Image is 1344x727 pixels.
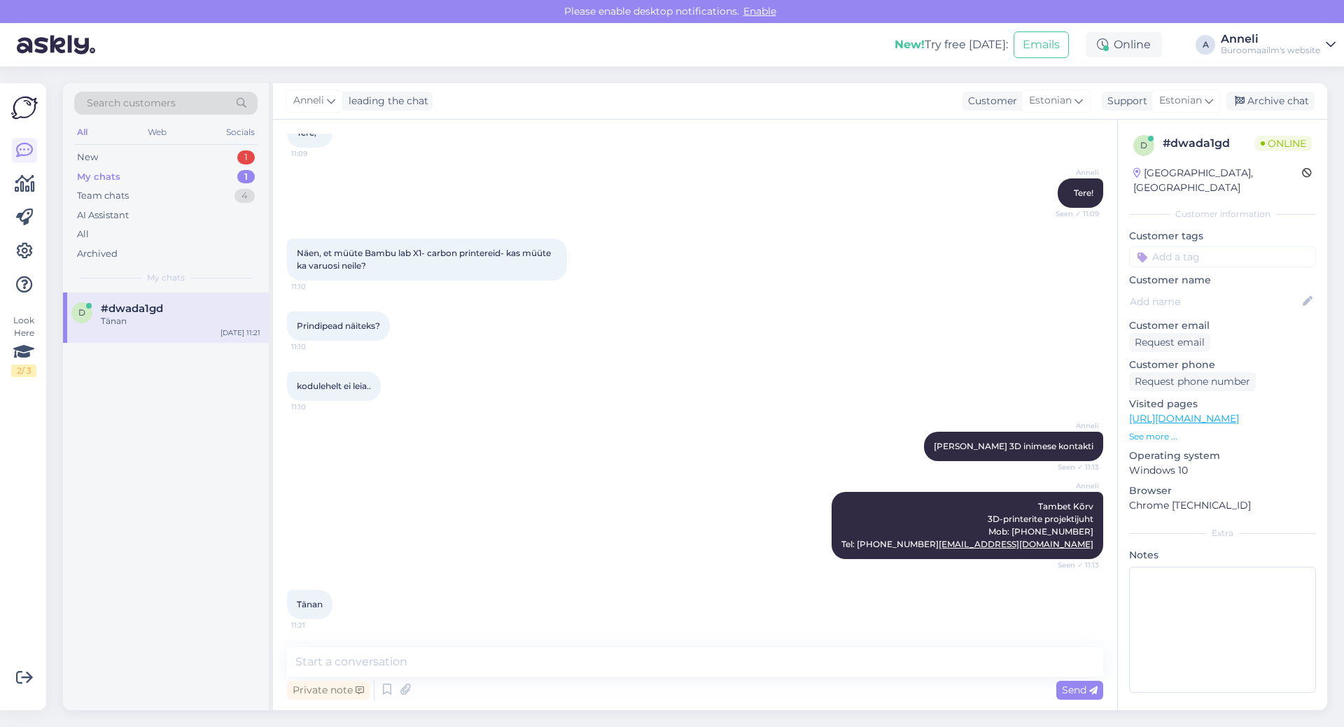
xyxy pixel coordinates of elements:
[1196,35,1215,55] div: A
[1014,31,1069,58] button: Emails
[147,271,185,284] span: My chats
[1129,246,1316,267] input: Add a tag
[291,620,344,630] span: 11:21
[293,93,324,108] span: Anneli
[1221,34,1336,56] a: AnneliBüroomaailm's website
[1029,93,1072,108] span: Estonian
[1159,93,1202,108] span: Estonian
[74,123,90,141] div: All
[77,170,120,184] div: My chats
[1129,208,1316,220] div: Customer information
[1221,45,1320,56] div: Büroomaailm's website
[287,681,370,700] div: Private note
[237,170,255,184] div: 1
[1086,32,1162,57] div: Online
[1129,397,1316,411] p: Visited pages
[77,247,118,261] div: Archived
[1129,498,1316,513] p: Chrome [TECHNICAL_ID]
[11,365,36,377] div: 2 / 3
[1129,527,1316,539] div: Extra
[237,150,255,164] div: 1
[962,94,1017,108] div: Customer
[291,341,344,352] span: 11:10
[87,96,176,111] span: Search customers
[939,539,1093,549] a: [EMAIL_ADDRESS][DOMAIN_NAME]
[343,94,428,108] div: leading the chat
[77,227,89,241] div: All
[1046,560,1099,570] span: Seen ✓ 11:13
[223,123,258,141] div: Socials
[1221,34,1320,45] div: Anneli
[1129,412,1239,425] a: [URL][DOMAIN_NAME]
[1129,430,1316,443] p: See more ...
[1046,209,1099,219] span: Seen ✓ 11:09
[220,327,260,338] div: [DATE] 11:21
[1046,421,1099,431] span: Anneli
[1062,684,1098,696] span: Send
[1046,167,1099,178] span: Anneli
[1129,449,1316,463] p: Operating system
[1255,136,1312,151] span: Online
[11,314,36,377] div: Look Here
[291,402,344,412] span: 11:10
[1130,294,1300,309] input: Add name
[77,209,129,223] div: AI Assistant
[1074,188,1093,198] span: Tere!
[297,599,323,609] span: Tänan
[1129,372,1256,391] div: Request phone number
[297,248,553,271] span: Näen, et müüte Bambu lab X1- carbon printereid- kas müüte ka varuosi neile?
[1129,463,1316,478] p: Windows 10
[1129,229,1316,243] p: Customer tags
[78,307,85,318] span: d
[11,94,38,121] img: Askly Logo
[145,123,169,141] div: Web
[739,5,780,17] span: Enable
[934,441,1093,451] span: [PERSON_NAME] 3D inimese kontakti
[1163,135,1255,152] div: # dwada1gd
[291,281,344,292] span: 11:10
[291,148,344,159] span: 11:09
[1129,484,1316,498] p: Browser
[1129,333,1210,352] div: Request email
[77,150,98,164] div: New
[1046,481,1099,491] span: Anneli
[77,189,129,203] div: Team chats
[297,320,380,331] span: Prindipead näiteks?
[234,189,255,203] div: 4
[1129,273,1316,288] p: Customer name
[1133,166,1302,195] div: [GEOGRAPHIC_DATA], [GEOGRAPHIC_DATA]
[895,38,925,51] b: New!
[1129,318,1316,333] p: Customer email
[1102,94,1147,108] div: Support
[1046,462,1099,472] span: Seen ✓ 11:13
[1226,92,1315,111] div: Archive chat
[297,381,371,391] span: kodulehelt ei leia..
[1129,548,1316,563] p: Notes
[1129,358,1316,372] p: Customer phone
[101,302,163,315] span: #dwada1gd
[895,36,1008,53] div: Try free [DATE]:
[1140,140,1147,150] span: d
[101,315,260,327] div: Tänan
